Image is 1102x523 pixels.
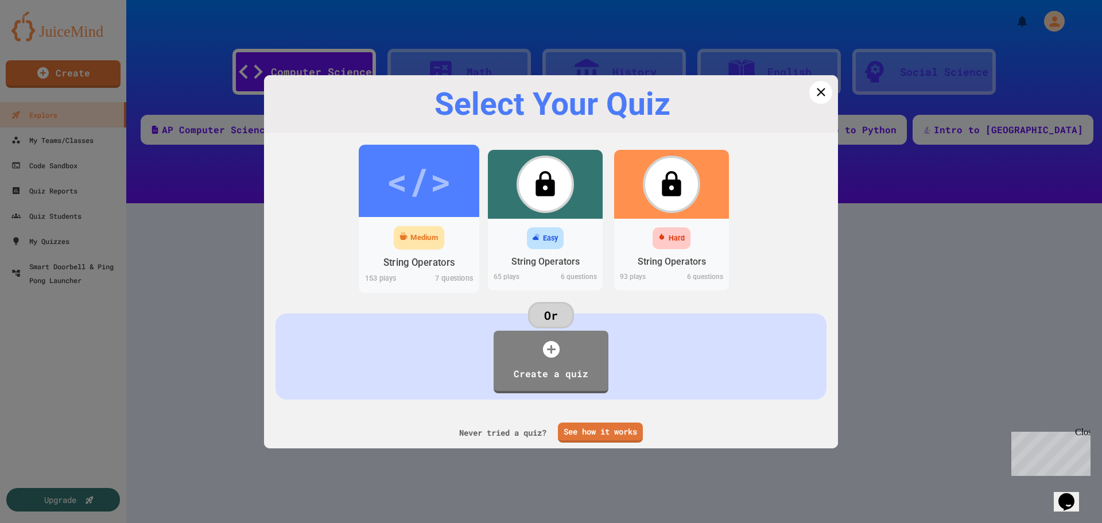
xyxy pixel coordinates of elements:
div: Hard [669,233,685,244]
div: String Operators [638,255,706,269]
div: String Operators [383,255,455,270]
div: 6 questions [545,272,603,285]
div: 7 questions [419,273,479,286]
div: Medium [410,232,438,243]
div: Easy [543,233,558,244]
div: Select Your Quiz [281,87,824,122]
a: See how it works [558,423,643,443]
div: </> [386,153,451,208]
div: 93 play s [614,272,672,285]
div: 65 play s [488,272,545,285]
span: Never tried a quiz? [459,427,546,439]
div: Chat with us now!Close [5,5,79,73]
div: Create a quiz [505,362,597,385]
div: String Operators [511,255,580,269]
div: Or [528,302,574,328]
div: 6 questions [672,272,729,285]
div: 153 play s [359,273,419,286]
div: </> [641,158,703,210]
div: </> [514,158,576,210]
iframe: chat widget [1054,477,1091,512]
iframe: chat widget [1007,427,1091,476]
